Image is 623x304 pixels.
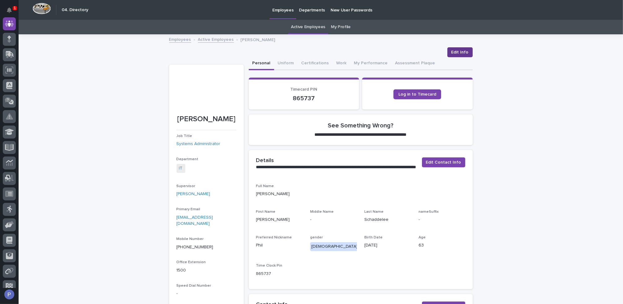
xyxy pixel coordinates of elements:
[392,57,439,70] button: Assessment Plaque
[310,242,359,251] div: [DEMOGRAPHIC_DATA]
[310,210,334,214] span: Middle Name
[256,216,303,223] p: [PERSON_NAME]
[177,157,199,161] span: Department
[177,184,195,188] span: Supervisor
[298,57,333,70] button: Certifications
[426,159,461,165] span: Edit Contact Info
[177,134,192,138] span: Job Title
[419,216,465,223] p: -
[419,236,426,239] span: Age
[177,191,210,197] a: [PERSON_NAME]
[169,36,191,43] a: Employees
[422,157,465,167] button: Edit Contact Info
[290,87,317,92] span: Timecard PIN
[241,36,275,43] p: [PERSON_NAME]
[256,191,465,197] p: [PERSON_NAME]
[333,57,350,70] button: Work
[256,95,352,102] p: 865737
[3,4,16,17] button: Notifications
[8,7,16,17] div: Notifications1
[256,264,283,268] span: Time Clock Pin
[177,267,236,274] p: 1500
[256,242,303,249] p: Phil
[419,210,439,214] span: nameSuffix
[177,115,236,124] p: [PERSON_NAME]
[177,260,206,264] span: Office Extension
[177,290,236,297] p: -
[331,20,351,34] a: My Profile
[249,57,274,70] button: Personal
[398,92,436,96] span: Log in to Timecard
[177,284,211,288] span: Speed Dial Number
[393,89,441,99] a: Log in to Timecard
[451,49,469,55] span: Edit Info
[177,141,221,147] a: Systems Administrator
[328,122,393,129] h2: See Something Wrong?
[274,57,298,70] button: Uniform
[364,242,411,249] p: [DATE]
[14,6,16,10] p: 1
[198,36,234,43] a: Active Employees
[310,216,357,223] p: -
[350,57,392,70] button: My Performance
[310,236,323,239] span: gender
[364,236,383,239] span: Birth Date
[256,157,274,164] h2: Details
[291,20,325,34] a: Active Employees
[364,216,411,223] p: Schaddelee
[447,47,473,57] button: Edit Info
[177,245,213,249] a: [PHONE_NUMBER]
[179,165,183,172] a: IT
[177,208,200,211] span: Primary Email
[256,271,303,277] p: 865737
[62,7,88,13] h2: 04. Directory
[419,242,465,249] p: 63
[33,3,51,14] img: Workspace Logo
[256,184,274,188] span: Full Name
[256,236,292,239] span: Preferred Nickname
[256,210,276,214] span: First Name
[364,210,384,214] span: Last Name
[3,288,16,301] button: users-avatar
[177,237,204,241] span: Mobile Number
[177,215,213,226] a: [EMAIL_ADDRESS][DOMAIN_NAME]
